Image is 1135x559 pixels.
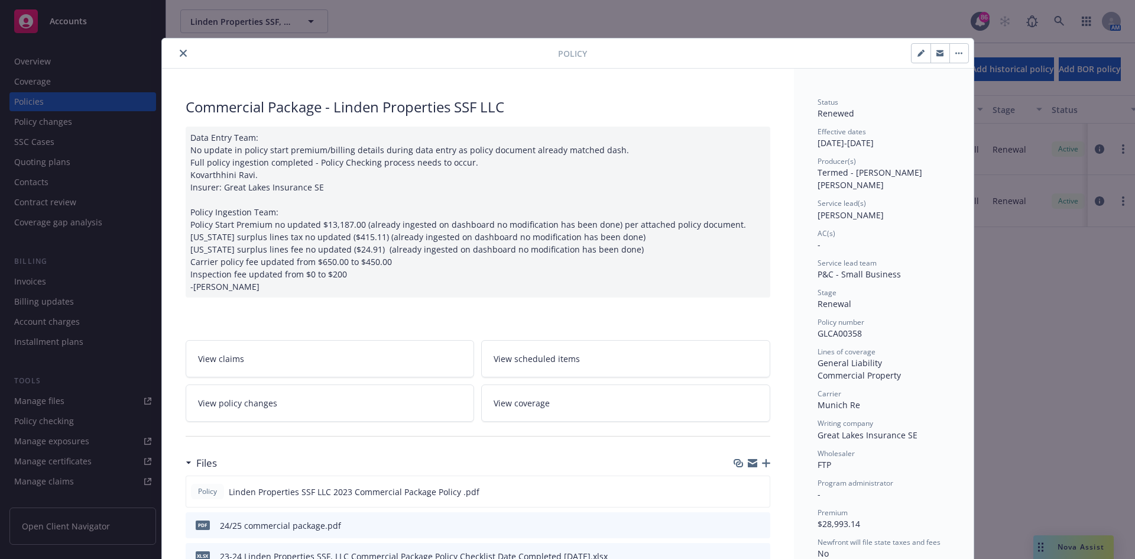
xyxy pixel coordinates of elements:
span: $28,993.14 [818,518,860,529]
span: - [818,489,821,500]
span: Carrier [818,389,841,399]
span: Renewed [818,108,854,119]
span: Stage [818,287,836,298]
div: Commercial Package - Linden Properties SSF LLC [186,97,770,117]
span: [PERSON_NAME] [818,209,884,221]
span: Policy [558,47,587,60]
div: General Liability [818,357,950,369]
span: Policy [196,486,219,497]
button: preview file [754,486,765,498]
span: Program administrator [818,478,893,488]
a: View policy changes [186,384,475,422]
span: Termed - [PERSON_NAME] [PERSON_NAME] [818,167,925,190]
span: Newfront will file state taxes and fees [818,537,941,547]
span: AC(s) [818,228,835,238]
a: View claims [186,340,475,377]
span: No [818,548,829,559]
div: 24/25 commercial package.pdf [220,519,341,532]
span: - [818,239,821,250]
span: Service lead team [818,258,877,268]
button: download file [735,486,745,498]
span: Renewal [818,298,851,309]
a: View coverage [481,384,770,422]
span: Munich Re [818,399,860,411]
span: Lines of coverage [818,347,875,357]
span: Great Lakes Insurance SE [818,429,917,441]
span: Premium [818,508,848,518]
button: preview file [755,519,766,532]
button: close [176,46,190,60]
div: Data Entry Team: No update in policy start premium/billing details during data entry as policy do... [186,127,770,298]
span: View scheduled items [494,353,580,365]
span: Producer(s) [818,156,856,166]
span: View coverage [494,397,550,409]
div: Files [186,455,217,471]
a: View scheduled items [481,340,770,377]
h3: Files [196,455,217,471]
div: [DATE] - [DATE] [818,127,950,149]
span: FTP [818,459,831,470]
span: View policy changes [198,397,277,409]
button: download file [736,519,745,532]
span: Effective dates [818,127,866,137]
span: Linden Properties SSF LLC 2023 Commercial Package Policy .pdf [229,486,479,498]
span: Service lead(s) [818,198,866,208]
span: pdf [196,521,210,529]
span: View claims [198,353,244,365]
span: Policy number [818,317,864,327]
span: Status [818,97,838,107]
span: P&C - Small Business [818,269,901,280]
span: GLCA00358 [818,328,862,339]
span: Writing company [818,418,873,428]
div: Commercial Property [818,369,950,382]
span: Wholesaler [818,448,855,458]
